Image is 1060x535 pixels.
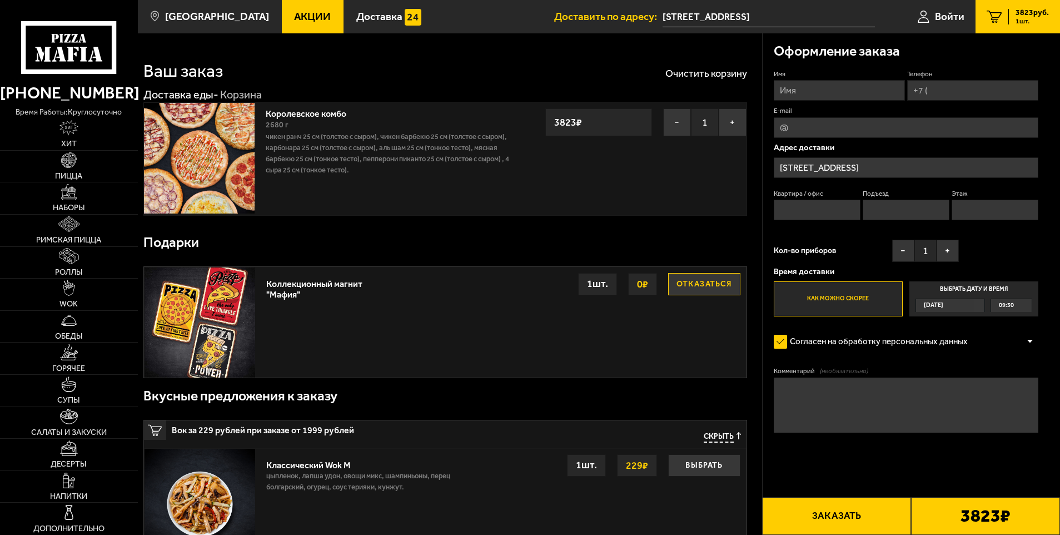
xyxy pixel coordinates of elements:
p: Адрес доставки [774,143,1039,152]
label: Телефон [907,70,1038,79]
button: − [892,240,914,262]
p: Время доставки [774,267,1039,276]
span: Горячее [52,365,85,373]
span: Дополнительно [33,525,104,533]
h1: Ваш заказ [143,62,223,80]
span: Напитки [50,493,87,501]
p: цыпленок, лапша удон, овощи микс, шампиньоны, перец болгарский, огурец, соус терияки, кунжут. [266,470,459,498]
span: Скрыть [704,432,734,443]
div: Коллекционный магнит "Мафия" [266,273,369,300]
div: Корзина [220,88,262,102]
button: Очистить корзину [665,68,747,78]
span: Обеды [55,333,83,340]
span: Хит [61,140,77,148]
div: 1 шт. [578,273,617,295]
span: [DATE] [924,299,943,312]
label: Подъезд [863,189,950,199]
label: Выбрать дату и время [909,281,1038,317]
input: @ [774,117,1039,138]
a: Доставка еды- [143,88,218,101]
span: Войти [935,11,964,22]
strong: 0 ₽ [634,274,651,295]
span: Доставка [356,11,402,22]
button: Выбрать [668,454,740,477]
span: WOK [59,300,78,308]
a: Коллекционный магнит "Мафия"Отказаться0₽1шт. [144,267,747,378]
span: 2680 г [266,120,288,130]
button: Заказать [762,497,911,535]
span: Супы [57,397,80,404]
label: Имя [774,70,905,79]
button: Отказаться [668,273,740,295]
span: Доставить по адресу: [554,11,663,22]
span: Десерты [51,460,87,468]
h3: Вкусные предложения к заказу [143,389,337,403]
img: 15daf4d41897b9f0e9f617042186c801.svg [405,9,421,26]
button: − [663,108,691,136]
label: Этаж [952,189,1039,199]
strong: 229 ₽ [623,455,651,476]
label: Квартира / офис [774,189,861,199]
input: Имя [774,80,905,101]
button: Скрыть [704,432,741,443]
input: Ваш адрес доставки [663,7,874,27]
span: Салаты и закуски [31,429,107,437]
span: Вок за 229 рублей при заказе от 1999 рублей [172,420,533,435]
span: 09:30 [999,299,1014,312]
button: + [937,240,959,262]
label: Согласен на обработку персональных данных [774,330,979,353]
span: 1 [691,108,719,136]
label: Как можно скорее [774,281,903,317]
a: Королевское комбо [266,105,357,119]
span: (необязательно) [820,366,868,376]
span: Наборы [53,204,85,212]
p: Чикен Ранч 25 см (толстое с сыром), Чикен Барбекю 25 см (толстое с сыром), Карбонара 25 см (толст... [266,131,511,175]
span: 1 [914,240,937,262]
label: Комментарий [774,366,1039,376]
b: 3823 ₽ [961,507,1011,525]
span: [GEOGRAPHIC_DATA] [165,11,269,22]
div: Классический Wok M [266,454,459,470]
span: 3823 руб. [1016,9,1049,17]
strong: 3823 ₽ [551,112,585,133]
span: Роллы [55,269,83,276]
h3: Оформление заказа [774,44,900,58]
button: + [719,108,747,136]
span: Акции [294,11,331,22]
h3: Подарки [143,236,199,250]
div: 1 шт. [567,454,606,477]
span: Кол-во приборов [774,247,836,255]
label: E-mail [774,106,1039,116]
span: 1 шт. [1016,18,1049,24]
input: +7 ( [907,80,1038,101]
span: Римская пицца [36,236,101,244]
span: Пицца [55,172,82,180]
